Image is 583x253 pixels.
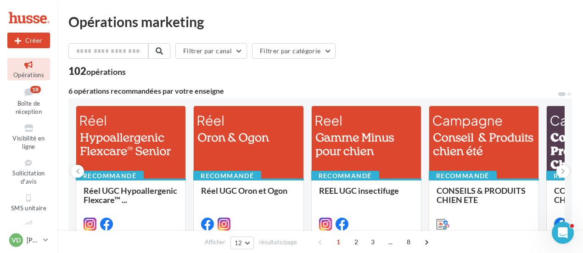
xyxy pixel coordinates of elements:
button: Créer [7,33,50,48]
span: Sollicitation d'avis [12,169,45,186]
iframe: Intercom live chat [552,222,574,244]
span: ... [383,235,398,249]
a: Opérations [7,58,50,80]
span: Afficher [205,238,225,247]
a: Visibilité en ligne [7,121,50,152]
div: opérations [86,67,126,76]
a: Campagnes [7,217,50,240]
span: CONSEILS & PRODUITS CHIEN ETE [437,186,526,205]
div: Nouvelle campagne [7,33,50,48]
div: Recommandé [193,171,261,181]
button: 12 [230,236,254,249]
div: Opérations marketing [68,15,572,28]
a: Boîte de réception18 [7,84,50,118]
a: SMS unitaire [7,191,50,214]
span: 8 [401,235,416,249]
span: Réel UGC Oron et Ogon [201,186,287,196]
div: Recommandé [429,171,497,181]
div: Recommandé [76,171,144,181]
button: Filtrer par catégorie [252,43,336,59]
a: VD [PERSON_NAME] [7,231,50,249]
div: 102 [68,66,126,76]
div: 6 opérations recommandées par votre enseigne [68,87,557,95]
button: Filtrer par canal [175,43,247,59]
span: 3 [365,235,380,249]
span: résultats/page [259,238,297,247]
div: Recommandé [311,171,379,181]
span: SMS unitaire [11,204,46,212]
span: 2 [349,235,364,249]
span: Visibilité en ligne [12,135,45,151]
span: Réel UGC Hypoallergenic Flexcare™ ... [84,186,177,205]
div: 18 [30,86,41,93]
span: 1 [331,235,346,249]
span: REEL UGC insectifuge [319,186,399,196]
span: VD [11,236,21,245]
span: 12 [235,239,242,247]
a: Sollicitation d'avis [7,156,50,187]
span: Opérations [13,71,44,79]
span: Boîte de réception [16,100,42,116]
p: [PERSON_NAME] [27,236,39,245]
